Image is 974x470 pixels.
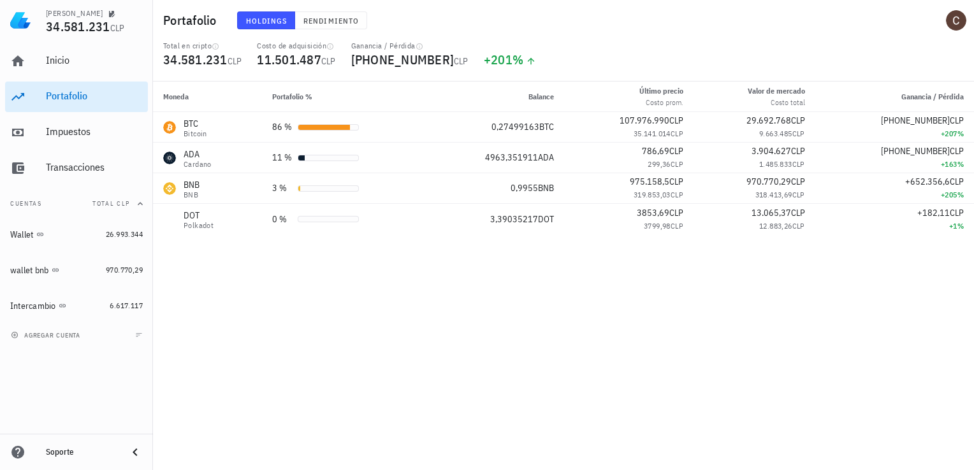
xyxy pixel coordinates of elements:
[792,221,805,231] span: CLP
[46,125,143,138] div: Impuestos
[950,115,964,126] span: CLP
[881,145,950,157] span: [PHONE_NUMBER]
[792,190,805,199] span: CLP
[46,161,143,173] div: Transacciones
[791,176,805,187] span: CLP
[13,331,80,339] span: agregar cuenta
[491,121,539,132] span: 0,27499163
[5,46,148,76] a: Inicio
[917,207,950,218] span: +182,11
[163,10,222,31] h1: Portafolio
[825,127,964,140] div: +207
[295,11,367,29] button: Rendimiento
[46,90,143,102] div: Portafolio
[427,82,564,112] th: Balance: Sin ordenar. Pulse para ordenar de forma ascendente.
[748,97,805,108] div: Costo total
[957,159,964,169] span: %
[669,145,683,157] span: CLP
[46,447,117,457] div: Soporte
[257,41,335,51] div: Costo de adquisición
[184,222,214,229] div: Polkadot
[950,145,964,157] span: CLP
[5,219,148,250] a: Wallet 26.993.344
[950,207,964,218] span: CLP
[184,130,207,138] div: Bitcoin
[5,255,148,285] a: wallet bnb 970.770,29
[272,120,293,134] div: 86 %
[759,159,792,169] span: 1.485.833
[642,145,669,157] span: 786,69
[272,92,312,101] span: Portafolio %
[748,85,805,97] div: Valor de mercado
[153,82,262,112] th: Moneda
[237,11,296,29] button: Holdings
[791,207,805,218] span: CLP
[669,207,683,218] span: CLP
[184,160,212,168] div: Cardano
[901,92,964,101] span: Ganancia / Pérdida
[791,145,805,157] span: CLP
[10,229,34,240] div: Wallet
[539,121,554,132] span: BTC
[484,53,537,66] div: +201
[228,55,242,67] span: CLP
[490,213,538,225] span: 3,39035217
[163,92,189,101] span: Moneda
[671,129,683,138] span: CLP
[321,55,336,67] span: CLP
[538,182,554,194] span: BNB
[46,8,103,18] div: [PERSON_NAME]
[163,213,176,225] div: DOT-icon
[5,82,148,112] a: Portafolio
[815,82,974,112] th: Ganancia / Pérdida: Sin ordenar. Pulse para ordenar de forma ascendente.
[512,51,523,68] span: %
[752,145,791,157] span: 3.904.627
[454,55,469,67] span: CLP
[957,129,964,138] span: %
[538,152,554,163] span: ADA
[5,290,148,321] a: Intercambio 6.617.117
[303,16,359,25] span: Rendimiento
[10,265,49,276] div: wallet bnb
[184,117,207,130] div: BTC
[351,51,454,68] span: [PHONE_NUMBER]
[163,121,176,134] div: BTC-icon
[46,18,110,35] span: 34.581.231
[46,54,143,66] div: Inicio
[110,22,125,34] span: CLP
[184,148,212,160] div: ADA
[637,207,669,218] span: 3853,69
[5,153,148,183] a: Transacciones
[671,190,683,199] span: CLP
[648,159,670,169] span: 299,36
[257,51,321,68] span: 11.501.487
[669,115,683,126] span: CLP
[669,176,683,187] span: CLP
[10,10,31,31] img: LedgiFi
[881,115,950,126] span: [PHONE_NUMBER]
[8,329,86,341] button: agregar cuenta
[272,151,293,164] div: 11 %
[905,176,950,187] span: +652.356,6
[106,229,143,239] span: 26.993.344
[485,152,538,163] span: 4963,351911
[184,178,200,191] div: BNB
[106,265,143,274] span: 970.770,29
[759,129,792,138] span: 9.663.485
[957,221,964,231] span: %
[950,176,964,187] span: CLP
[759,221,792,231] span: 12.883,26
[184,209,214,222] div: DOT
[262,82,426,112] th: Portafolio %: Sin ordenar. Pulse para ordenar de forma ascendente.
[639,97,683,108] div: Costo prom.
[620,115,669,126] span: 107.976.990
[184,191,200,199] div: BNB
[528,92,554,101] span: Balance
[792,159,805,169] span: CLP
[639,85,683,97] div: Último precio
[792,129,805,138] span: CLP
[351,41,469,51] div: Ganancia / Pérdida
[272,213,293,226] div: 0 %
[671,159,683,169] span: CLP
[5,117,148,148] a: Impuestos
